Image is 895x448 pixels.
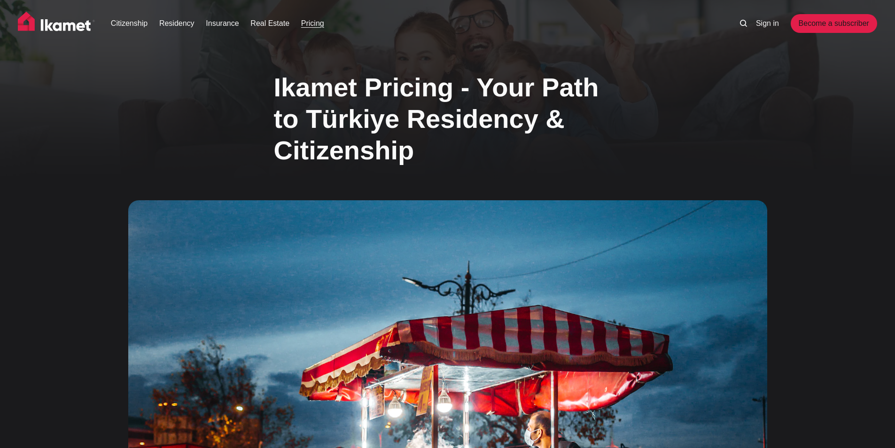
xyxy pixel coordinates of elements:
[159,18,195,29] a: Residency
[301,18,324,29] a: Pricing
[274,71,622,166] h1: Ikamet Pricing - Your Path to Türkiye Residency & Citizenship
[756,18,779,29] a: Sign in
[250,18,289,29] a: Real Estate
[18,12,95,35] img: Ikamet home
[111,18,148,29] a: Citizenship
[791,14,877,33] a: Become a subscriber
[206,18,239,29] a: Insurance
